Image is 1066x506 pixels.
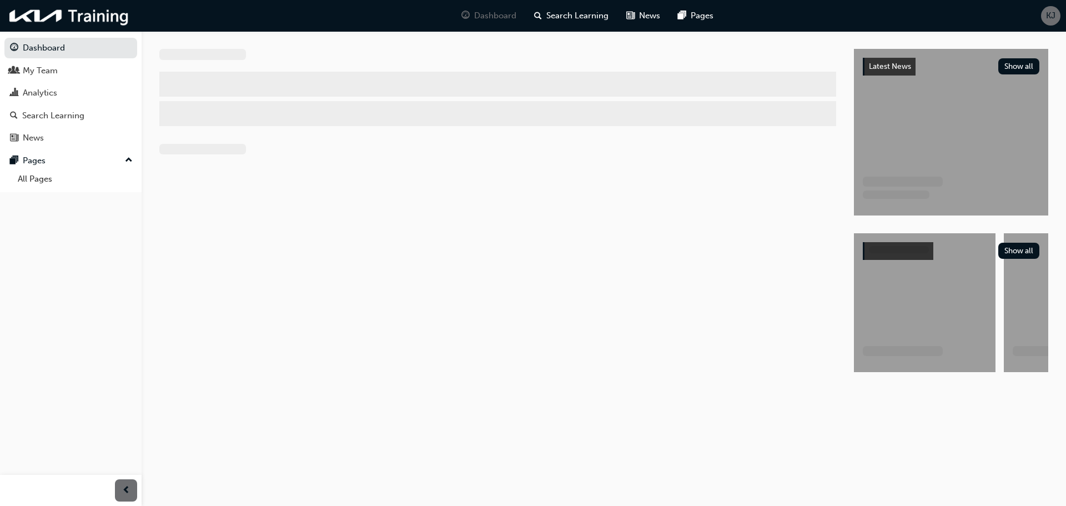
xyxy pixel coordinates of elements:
[669,4,722,27] a: pages-iconPages
[122,484,130,498] span: prev-icon
[4,83,137,103] a: Analytics
[639,9,660,22] span: News
[4,106,137,126] a: Search Learning
[678,9,686,23] span: pages-icon
[863,242,1039,260] a: Show all
[998,243,1040,259] button: Show all
[23,132,44,144] div: News
[10,133,18,143] span: news-icon
[863,58,1039,76] a: Latest NewsShow all
[4,38,137,58] a: Dashboard
[125,153,133,168] span: up-icon
[10,43,18,53] span: guage-icon
[23,87,57,99] div: Analytics
[10,66,18,76] span: people-icon
[10,156,18,166] span: pages-icon
[23,64,58,77] div: My Team
[4,36,137,151] button: DashboardMy TeamAnalyticsSearch LearningNews
[869,62,911,71] span: Latest News
[461,9,470,23] span: guage-icon
[10,88,18,98] span: chart-icon
[23,154,46,167] div: Pages
[4,151,137,171] button: Pages
[6,4,133,27] img: kia-training
[525,4,617,27] a: search-iconSearch Learning
[452,4,525,27] a: guage-iconDashboard
[474,9,516,22] span: Dashboard
[626,9,635,23] span: news-icon
[10,111,18,121] span: search-icon
[546,9,609,22] span: Search Learning
[4,128,137,148] a: News
[1041,6,1060,26] button: KJ
[617,4,669,27] a: news-iconNews
[22,109,84,122] div: Search Learning
[691,9,713,22] span: Pages
[4,61,137,81] a: My Team
[534,9,542,23] span: search-icon
[998,58,1040,74] button: Show all
[1046,9,1055,22] span: KJ
[13,171,137,188] a: All Pages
